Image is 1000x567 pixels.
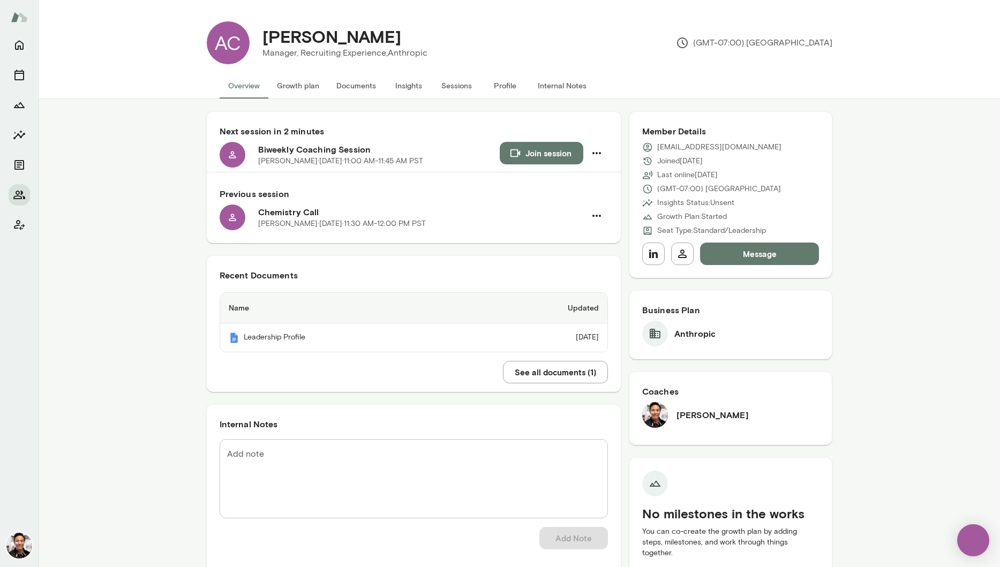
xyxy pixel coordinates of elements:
[9,94,30,116] button: Growth Plan
[9,124,30,146] button: Insights
[529,73,595,99] button: Internal Notes
[258,206,585,218] h6: Chemistry Call
[476,323,607,352] td: [DATE]
[700,243,819,265] button: Message
[476,293,607,323] th: Updated
[642,505,819,522] h5: No milestones in the works
[220,187,608,200] h6: Previous session
[657,156,703,167] p: Joined [DATE]
[6,533,32,558] img: Albert Villarde
[207,21,250,64] div: AC
[220,125,608,138] h6: Next session in 2 minutes
[657,142,781,153] p: [EMAIL_ADDRESS][DOMAIN_NAME]
[642,526,819,558] p: You can co-create the growth plan by adding steps, milestones, and work through things together.
[657,170,718,180] p: Last online [DATE]
[9,34,30,56] button: Home
[258,218,426,229] p: [PERSON_NAME] · [DATE] · 11:30 AM-12:00 PM PST
[220,323,476,352] th: Leadership Profile
[220,73,268,99] button: Overview
[220,293,476,323] th: Name
[481,73,529,99] button: Profile
[328,73,385,99] button: Documents
[262,47,427,59] p: Manager, Recruiting Experience, Anthropic
[500,142,583,164] button: Join session
[220,418,608,430] h6: Internal Notes
[503,361,608,383] button: See all documents (1)
[657,211,727,222] p: Growth Plan: Started
[642,304,819,316] h6: Business Plan
[642,402,668,428] img: Albert Villarde
[258,156,423,167] p: [PERSON_NAME] · [DATE] · 11:00 AM-11:45 AM PST
[9,64,30,86] button: Sessions
[9,184,30,206] button: Members
[657,184,781,194] p: (GMT-07:00) [GEOGRAPHIC_DATA]
[674,327,716,340] h6: Anthropic
[657,198,734,208] p: Insights Status: Unsent
[642,125,819,138] h6: Member Details
[11,7,28,27] img: Mento
[268,73,328,99] button: Growth plan
[433,73,481,99] button: Sessions
[676,36,832,49] p: (GMT-07:00) [GEOGRAPHIC_DATA]
[385,73,433,99] button: Insights
[9,154,30,176] button: Documents
[657,225,766,236] p: Seat Type: Standard/Leadership
[676,409,749,421] h6: [PERSON_NAME]
[642,385,819,398] h6: Coaches
[258,143,500,156] h6: Biweekly Coaching Session
[220,269,608,282] h6: Recent Documents
[229,332,239,343] img: Mento
[9,214,30,236] button: Client app
[262,26,401,47] h4: [PERSON_NAME]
